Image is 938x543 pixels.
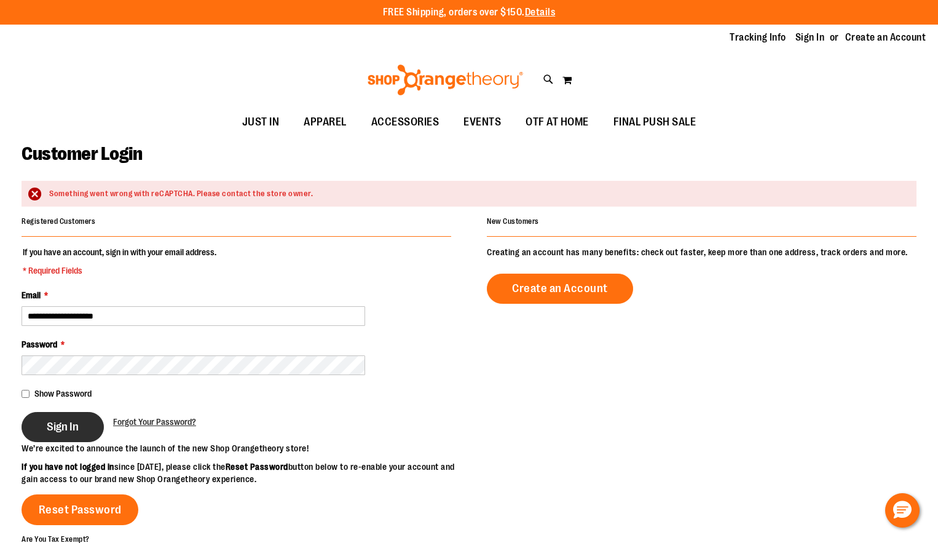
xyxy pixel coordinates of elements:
a: Details [525,7,556,18]
span: * Required Fields [23,264,216,277]
span: Reset Password [39,503,122,517]
a: Forgot Your Password? [113,416,196,428]
p: since [DATE], please click the button below to re-enable your account and gain access to our bran... [22,461,469,485]
span: Show Password [34,389,92,398]
button: Sign In [22,412,104,442]
strong: If you have not logged in [22,462,114,472]
span: Create an Account [512,282,608,295]
span: Forgot Your Password? [113,417,196,427]
div: Something went wrong with reCAPTCHA. Please contact the store owner. [49,188,904,200]
span: Customer Login [22,143,142,164]
a: APPAREL [291,108,359,137]
p: Creating an account has many benefits: check out faster, keep more than one address, track orders... [487,246,916,258]
a: Create an Account [845,31,926,44]
span: JUST IN [242,108,280,136]
strong: New Customers [487,217,539,226]
span: ACCESSORIES [371,108,439,136]
button: Hello, have a question? Let’s chat. [885,493,920,528]
span: FINAL PUSH SALE [613,108,696,136]
a: Create an Account [487,274,633,304]
span: EVENTS [463,108,501,136]
a: Reset Password [22,494,138,525]
span: Sign In [47,420,79,434]
span: OTF AT HOME [526,108,589,136]
strong: Registered Customers [22,217,95,226]
img: Shop Orangetheory [366,65,525,95]
a: Sign In [795,31,825,44]
p: We’re excited to announce the launch of the new Shop Orangetheory store! [22,442,469,454]
a: OTF AT HOME [513,108,601,137]
a: ACCESSORIES [359,108,452,137]
a: Tracking Info [730,31,786,44]
a: FINAL PUSH SALE [601,108,709,137]
a: EVENTS [451,108,513,137]
span: Password [22,339,57,349]
legend: If you have an account, sign in with your email address. [22,246,218,277]
p: FREE Shipping, orders over $150. [383,6,556,20]
span: Email [22,290,41,300]
span: APPAREL [304,108,347,136]
strong: Reset Password [226,462,288,472]
a: JUST IN [230,108,292,137]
